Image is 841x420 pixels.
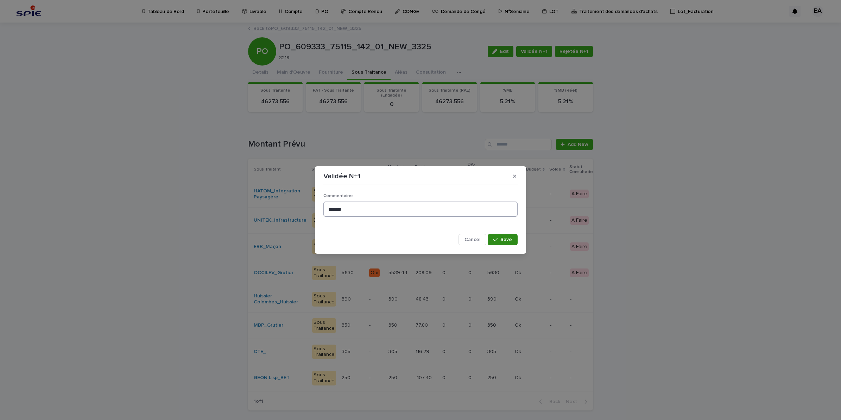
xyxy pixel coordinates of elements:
span: Save [500,237,512,242]
button: Cancel [459,234,486,245]
button: Save [488,234,518,245]
span: Commentaires [323,194,354,198]
p: Validée N+1 [323,172,361,180]
span: Cancel [464,237,480,242]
